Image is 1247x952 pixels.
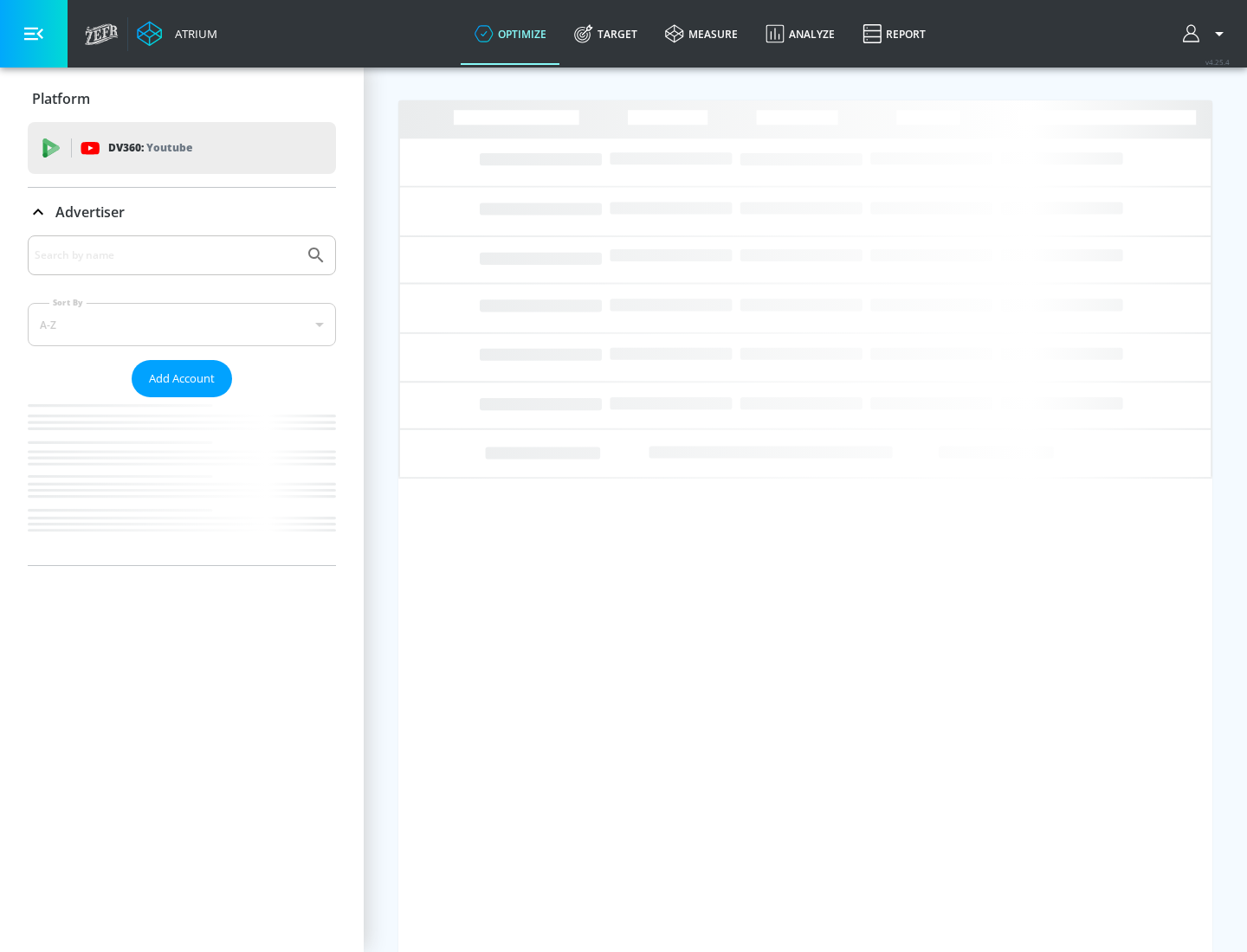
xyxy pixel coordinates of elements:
a: Target [560,3,651,65]
nav: list of Advertiser [28,397,336,565]
p: DV360: [108,138,192,158]
a: Atrium [137,21,217,47]
button: Add Account [132,360,232,397]
div: DV360: Youtube [28,122,336,174]
a: measure [651,3,752,65]
p: Platform [32,89,90,108]
input: Search by name [35,244,297,267]
p: Youtube [146,138,192,157]
a: optimize [461,3,560,65]
span: Add Account [149,369,215,389]
div: A-Z [28,303,336,346]
div: Platform [28,74,336,123]
div: Advertiser [28,235,336,565]
div: Atrium [168,26,217,42]
p: Advertiser [55,203,125,222]
label: Sort By [49,297,87,308]
a: Analyze [752,3,849,65]
a: Report [849,3,940,65]
span: v 4.25.4 [1205,57,1230,67]
div: Advertiser [28,188,336,236]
